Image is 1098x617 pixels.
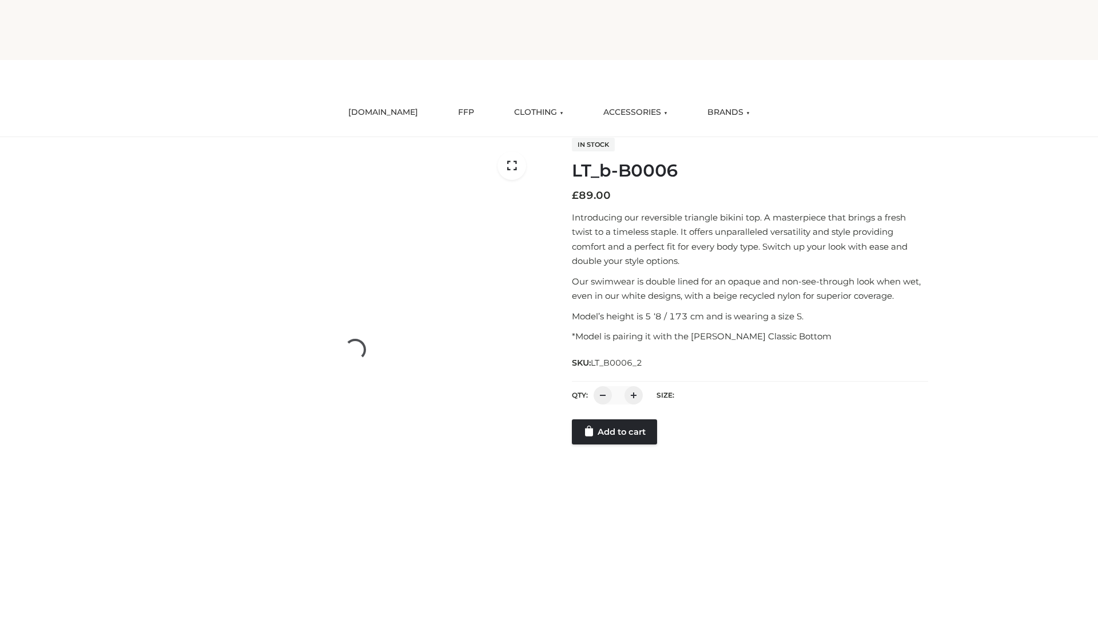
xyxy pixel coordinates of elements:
a: FFP [449,100,483,125]
a: ACCESSORIES [595,100,676,125]
span: In stock [572,138,615,151]
h1: LT_b-B0006 [572,161,928,181]
label: Size: [657,391,674,399]
a: BRANDS [699,100,758,125]
p: Introducing our reversible triangle bikini top. A masterpiece that brings a fresh twist to a time... [572,210,928,269]
p: *Model is pairing it with the [PERSON_NAME] Classic Bottom [572,329,928,344]
a: Add to cart [572,419,657,444]
span: LT_B0006_2 [591,358,642,368]
p: Model’s height is 5 ‘8 / 173 cm and is wearing a size S. [572,309,928,324]
a: CLOTHING [506,100,572,125]
span: £ [572,189,579,202]
bdi: 89.00 [572,189,611,202]
span: SKU: [572,356,643,370]
a: [DOMAIN_NAME] [340,100,427,125]
label: QTY: [572,391,588,399]
p: Our swimwear is double lined for an opaque and non-see-through look when wet, even in our white d... [572,274,928,303]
